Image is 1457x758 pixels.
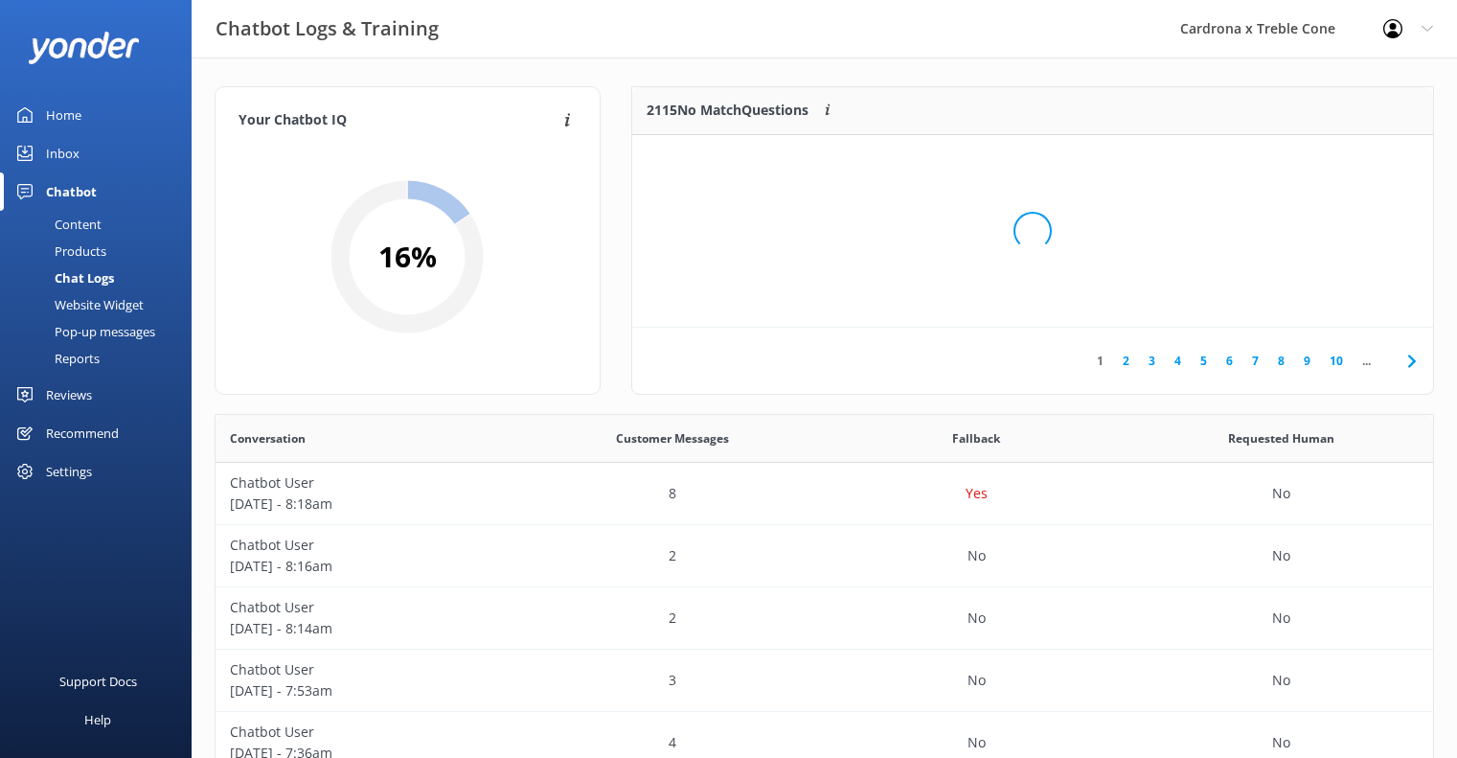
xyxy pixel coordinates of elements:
a: Content [11,211,192,238]
span: Conversation [230,429,306,448]
div: grid [632,135,1433,327]
p: [DATE] - 7:53am [230,680,506,701]
div: Chat Logs [11,264,114,291]
p: [DATE] - 8:16am [230,556,506,577]
h3: Chatbot Logs & Training [216,13,439,44]
div: Inbox [46,134,80,172]
p: No [968,608,986,629]
a: Chat Logs [11,264,192,291]
p: 4 [669,732,676,753]
div: row [216,463,1433,525]
p: 2115 No Match Questions [647,100,808,121]
p: Chatbot User [230,535,506,556]
a: Products [11,238,192,264]
div: Help [84,701,111,739]
p: No [968,732,986,753]
a: Reports [11,345,192,372]
img: yonder-white-logo.png [29,32,139,63]
div: Home [46,96,81,134]
p: No [1272,670,1290,691]
p: Chatbot User [230,659,506,680]
p: No [968,670,986,691]
p: No [1272,732,1290,753]
p: 2 [669,608,676,629]
span: Customer Messages [616,429,729,448]
h4: Your Chatbot IQ [239,110,558,131]
div: Website Widget [11,291,144,318]
p: Chatbot User [230,472,506,494]
h2: 16 % [378,234,437,280]
div: Reports [11,345,100,372]
p: 3 [669,670,676,691]
a: Pop-up messages [11,318,192,345]
a: Website Widget [11,291,192,318]
div: Recommend [46,414,119,452]
div: Settings [46,452,92,491]
p: Chatbot User [230,597,506,618]
div: Chatbot [46,172,97,211]
div: row [216,650,1433,712]
div: row [216,587,1433,650]
div: Products [11,238,106,264]
p: [DATE] - 8:18am [230,494,506,515]
p: [DATE] - 8:14am [230,618,506,639]
p: Chatbot User [230,722,506,743]
div: Pop-up messages [11,318,155,345]
div: Support Docs [59,662,137,701]
div: Reviews [46,376,92,414]
div: row [216,525,1433,587]
div: Content [11,211,102,238]
p: No [1272,608,1290,629]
